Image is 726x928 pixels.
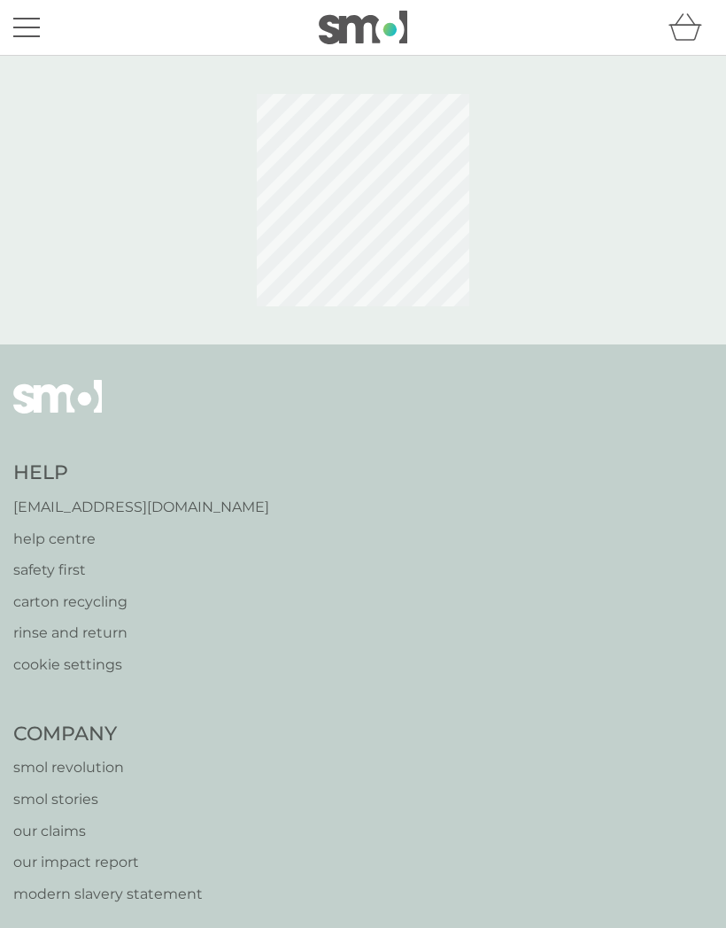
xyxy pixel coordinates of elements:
a: rinse and return [13,622,269,645]
h4: Company [13,721,203,748]
a: smol revolution [13,756,203,779]
a: smol stories [13,788,203,811]
a: safety first [13,559,269,582]
img: smol [13,380,102,440]
button: menu [13,11,40,44]
a: our impact report [13,851,203,874]
div: basket [668,10,713,45]
a: modern slavery statement [13,883,203,906]
a: carton recycling [13,591,269,614]
img: smol [319,11,407,44]
a: our claims [13,820,203,843]
a: help centre [13,528,269,551]
h4: Help [13,460,269,487]
a: [EMAIL_ADDRESS][DOMAIN_NAME] [13,496,269,519]
a: cookie settings [13,653,269,677]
